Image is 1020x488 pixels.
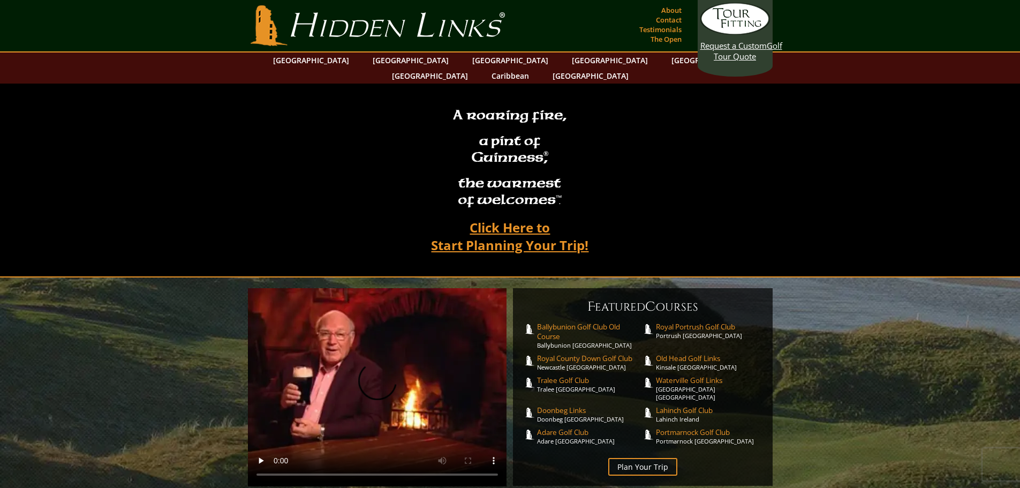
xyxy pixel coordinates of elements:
a: Caribbean [486,68,534,84]
a: Waterville Golf Links[GEOGRAPHIC_DATA] [GEOGRAPHIC_DATA] [656,376,762,401]
a: [GEOGRAPHIC_DATA] [367,52,454,68]
span: Tralee Golf Club [537,376,643,385]
span: Adare Golf Club [537,427,643,437]
a: Doonbeg LinksDoonbeg [GEOGRAPHIC_DATA] [537,406,643,423]
span: Doonbeg Links [537,406,643,415]
a: [GEOGRAPHIC_DATA] [268,52,354,68]
a: [GEOGRAPHIC_DATA] [566,52,653,68]
a: Tralee Golf ClubTralee [GEOGRAPHIC_DATA] [537,376,643,393]
a: Click Here toStart Planning Your Trip! [420,215,599,258]
a: Plan Your Trip [608,458,677,476]
span: Royal Portrush Golf Club [656,322,762,332]
a: [GEOGRAPHIC_DATA] [387,68,473,84]
h2: A roaring fire, a pint of Guinness , the warmest of welcomesâ„¢. [446,102,573,215]
a: Portmarnock Golf ClubPortmarnock [GEOGRAPHIC_DATA] [656,427,762,445]
span: C [645,298,656,316]
span: Lahinch Golf Club [656,406,762,415]
a: Royal County Down Golf ClubNewcastle [GEOGRAPHIC_DATA] [537,354,643,371]
a: Lahinch Golf ClubLahinch Ireland [656,406,762,423]
a: Testimonials [637,22,684,37]
a: Ballybunion Golf Club Old CourseBallybunion [GEOGRAPHIC_DATA] [537,322,643,349]
a: Old Head Golf LinksKinsale [GEOGRAPHIC_DATA] [656,354,762,371]
a: About [659,3,684,18]
a: Request a CustomGolf Tour Quote [700,3,770,62]
a: [GEOGRAPHIC_DATA] [467,52,554,68]
a: [GEOGRAPHIC_DATA] [547,68,634,84]
span: F [587,298,595,316]
span: Portmarnock Golf Club [656,427,762,437]
span: Request a Custom [700,40,767,51]
span: Waterville Golf Links [656,376,762,385]
a: Royal Portrush Golf ClubPortrush [GEOGRAPHIC_DATA] [656,322,762,340]
span: Royal County Down Golf Club [537,354,643,363]
a: Adare Golf ClubAdare [GEOGRAPHIC_DATA] [537,427,643,445]
a: [GEOGRAPHIC_DATA] [666,52,753,68]
a: The Open [648,32,684,47]
span: Ballybunion Golf Club Old Course [537,322,643,341]
h6: eatured ourses [524,298,762,316]
a: Contact [653,12,684,27]
span: Old Head Golf Links [656,354,762,363]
